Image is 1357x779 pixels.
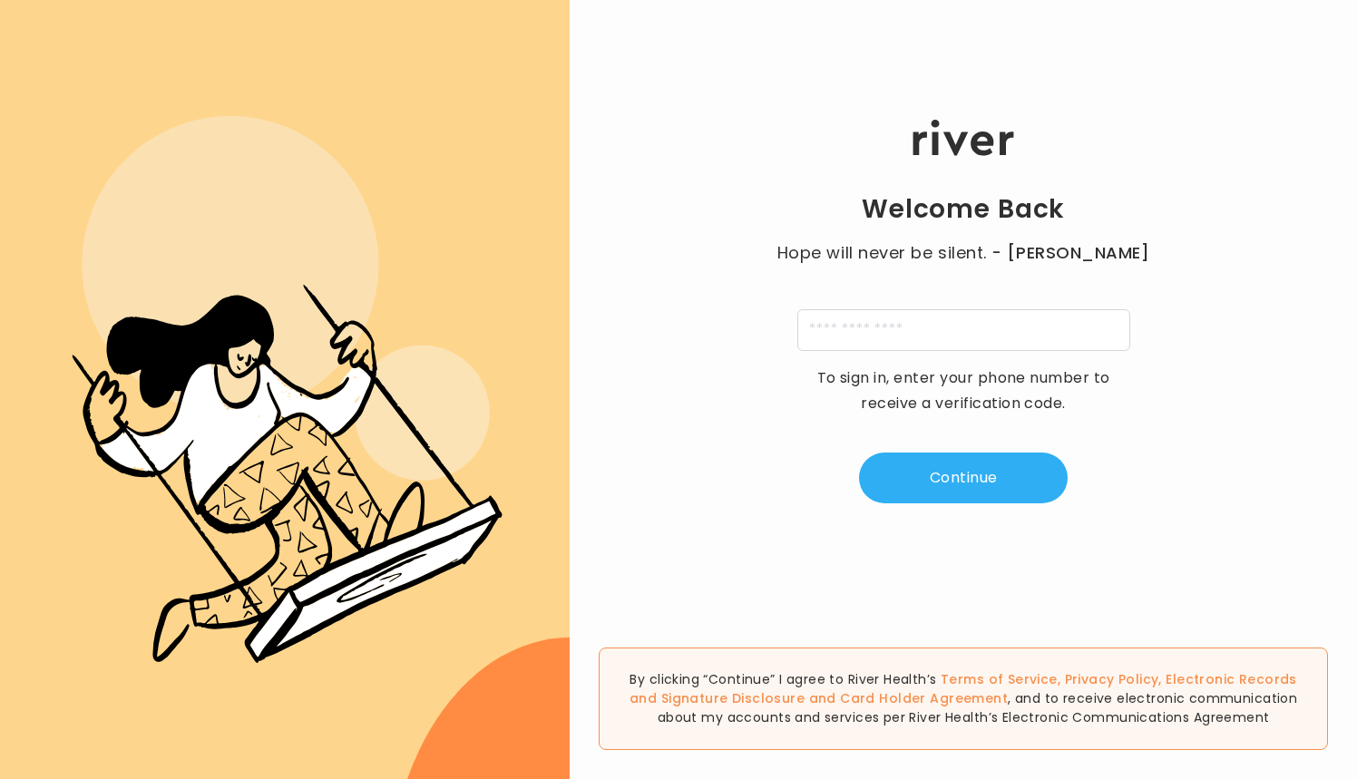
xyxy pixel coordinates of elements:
a: Privacy Policy [1065,670,1159,688]
a: Electronic Records and Signature Disclosure [630,670,1297,707]
div: By clicking “Continue” I agree to River Health’s [599,648,1328,750]
a: Card Holder Agreement [840,689,1008,707]
p: To sign in, enter your phone number to receive a verification code. [805,365,1122,416]
a: Terms of Service [941,670,1058,688]
span: , and to receive electronic communication about my accounts and services per River Health’s Elect... [658,689,1297,726]
span: , , and [630,670,1297,707]
span: - [PERSON_NAME] [991,240,1149,266]
h1: Welcome Back [862,193,1065,226]
p: Hope will never be silent. [759,240,1167,266]
button: Continue [859,453,1068,503]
